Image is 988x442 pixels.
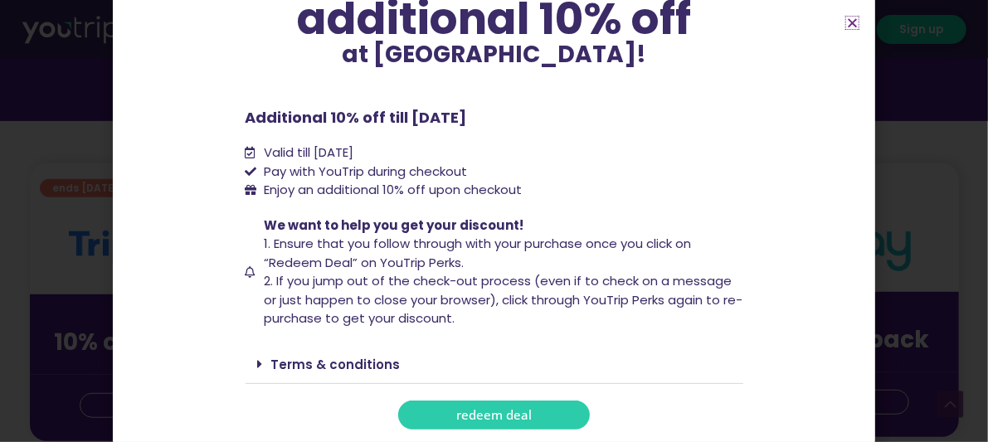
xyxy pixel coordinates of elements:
span: 1. Ensure that you follow through with your purchase once you click on “Redeem Deal” on YouTrip P... [264,235,691,271]
span: Enjoy an additional 10% off upon checkout [264,181,522,198]
span: redeem deal [456,409,532,421]
span: 2. If you jump out of the check-out process (even if to check on a message or just happen to clos... [264,272,742,327]
p: Additional 10% off till [DATE] [246,106,743,129]
div: Terms & conditions [246,345,743,384]
a: Close [846,17,859,29]
a: Terms & conditions [271,356,401,373]
p: at [GEOGRAPHIC_DATA]! [246,43,743,66]
a: redeem deal [398,401,590,430]
span: Pay with YouTrip during checkout [260,163,467,182]
span: Valid till [DATE] [260,143,353,163]
span: We want to help you get your discount! [264,216,523,234]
